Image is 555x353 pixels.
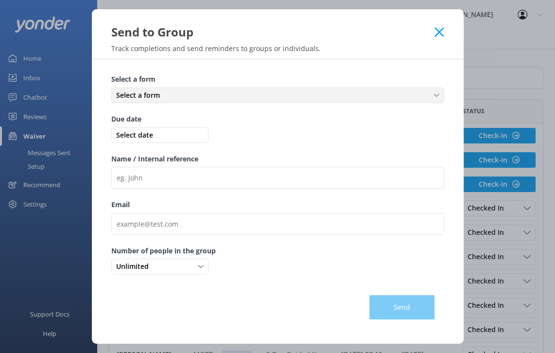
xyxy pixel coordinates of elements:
[111,199,444,210] label: Email
[434,27,444,37] button: Close
[111,154,444,164] label: Name / Internal reference
[116,90,166,101] span: Select a form
[111,167,444,189] input: eg. John
[92,44,464,53] p: Track completions and send reminders to groups or individuals.
[114,130,206,141] span: Select date
[111,246,444,256] label: Number of people in the group
[116,261,155,272] span: Unlimited
[111,213,444,235] input: example@test.com
[111,74,444,85] label: Select a form
[111,114,444,124] label: Due date
[111,24,435,40] div: Send to Group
